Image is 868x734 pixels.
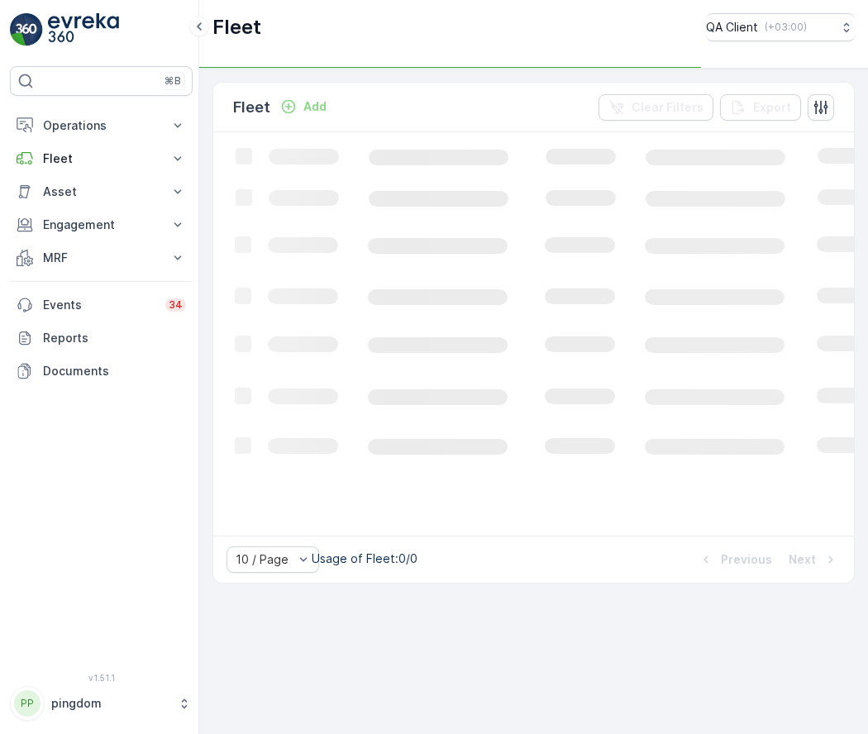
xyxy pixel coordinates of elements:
[10,322,193,355] a: Reports
[169,298,183,312] p: 34
[312,550,417,567] p: Usage of Fleet : 0/0
[14,690,41,717] div: PP
[753,99,791,116] p: Export
[48,13,119,46] img: logo_light-DOdMpM7g.png
[10,175,193,208] button: Asset
[721,551,772,568] p: Previous
[10,13,43,46] img: logo
[706,19,758,36] p: QA Client
[10,288,193,322] a: Events34
[303,98,327,115] p: Add
[706,13,855,41] button: QA Client(+03:00)
[10,142,193,175] button: Fleet
[212,14,261,41] p: Fleet
[765,21,807,34] p: ( +03:00 )
[10,686,193,721] button: PPpingdom
[43,217,160,233] p: Engagement
[43,297,155,313] p: Events
[720,94,801,121] button: Export
[43,150,160,167] p: Fleet
[43,250,160,266] p: MRF
[10,673,193,683] span: v 1.51.1
[43,330,186,346] p: Reports
[10,355,193,388] a: Documents
[789,551,816,568] p: Next
[43,117,160,134] p: Operations
[10,208,193,241] button: Engagement
[696,550,774,570] button: Previous
[43,183,160,200] p: Asset
[165,74,181,88] p: ⌘B
[43,363,186,379] p: Documents
[632,99,703,116] p: Clear Filters
[10,241,193,274] button: MRF
[233,96,270,119] p: Fleet
[10,109,193,142] button: Operations
[599,94,713,121] button: Clear Filters
[51,695,169,712] p: pingdom
[274,97,333,117] button: Add
[787,550,841,570] button: Next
